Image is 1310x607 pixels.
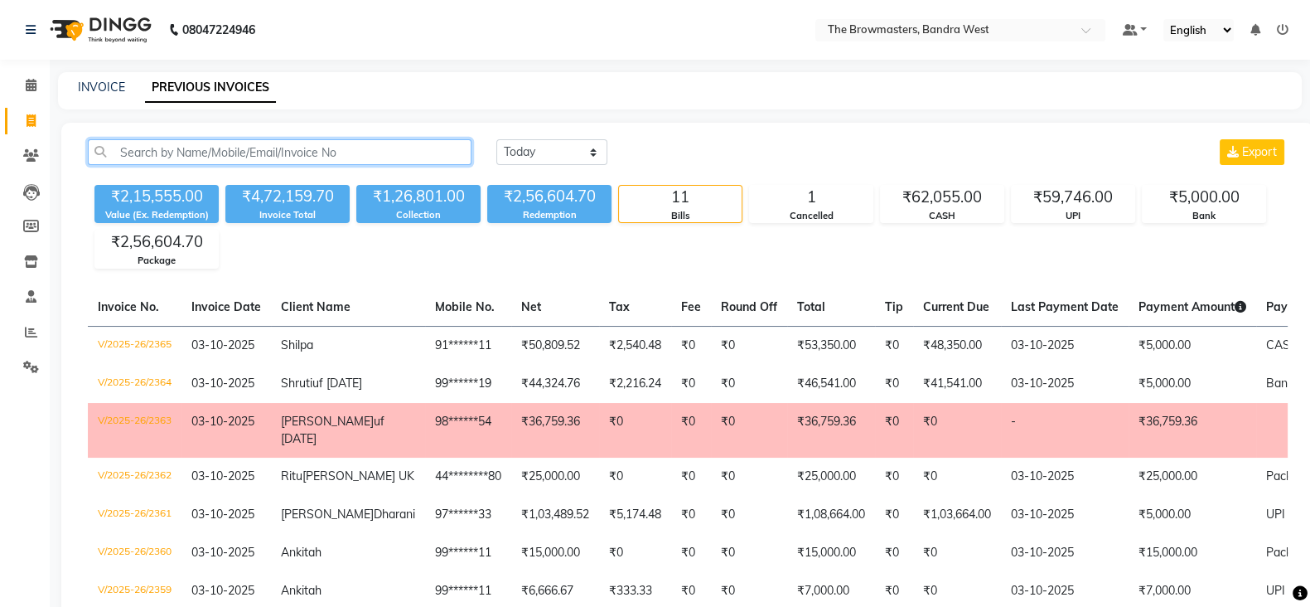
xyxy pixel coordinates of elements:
[281,414,384,446] span: uf [DATE]
[1011,299,1119,314] span: Last Payment Date
[671,403,711,458] td: ₹0
[511,365,599,403] td: ₹44,324.76
[671,496,711,534] td: ₹0
[88,365,181,403] td: V/2025-26/2364
[787,496,875,534] td: ₹1,08,664.00
[191,545,254,560] span: 03-10-2025
[599,534,671,572] td: ₹0
[1129,326,1256,365] td: ₹5,000.00
[1266,507,1285,522] span: UPI
[94,208,219,222] div: Value (Ex. Redemption)
[1143,209,1265,223] div: Bank
[787,365,875,403] td: ₹46,541.00
[1138,299,1246,314] span: Payment Amount
[1001,458,1129,496] td: 03-10-2025
[281,545,321,560] span: Ankitah
[1001,403,1129,458] td: -
[881,209,1003,223] div: CASH
[191,469,254,483] span: 03-10-2025
[521,299,541,314] span: Net
[797,299,825,314] span: Total
[913,326,1001,365] td: ₹48,350.00
[619,209,742,223] div: Bills
[1129,365,1256,403] td: ₹5,000.00
[1001,326,1129,365] td: 03-10-2025
[913,534,1001,572] td: ₹0
[356,185,481,208] div: ₹1,26,801.00
[875,365,913,403] td: ₹0
[191,583,254,598] span: 03-10-2025
[913,496,1001,534] td: ₹1,03,664.00
[1001,496,1129,534] td: 03-10-2025
[312,376,362,391] span: uf [DATE]
[1129,496,1256,534] td: ₹5,000.00
[281,337,313,352] span: Shilpa
[599,496,671,534] td: ₹5,174.48
[599,458,671,496] td: ₹0
[750,186,873,209] div: 1
[281,507,374,522] span: [PERSON_NAME]
[487,208,611,222] div: Redemption
[599,326,671,365] td: ₹2,540.48
[1143,186,1265,209] div: ₹5,000.00
[619,186,742,209] div: 11
[78,80,125,95] a: INVOICE
[1266,583,1285,598] span: UPI
[281,469,302,483] span: Ritu
[95,254,218,268] div: Package
[1129,534,1256,572] td: ₹15,000.00
[1001,534,1129,572] td: 03-10-2025
[671,458,711,496] td: ₹0
[1266,337,1299,352] span: CASH
[374,507,415,522] span: Dharani
[191,414,254,429] span: 03-10-2025
[1220,139,1284,165] button: Export
[681,299,701,314] span: Fee
[1129,403,1256,458] td: ₹36,759.36
[885,299,903,314] span: Tip
[671,326,711,365] td: ₹0
[1012,209,1134,223] div: UPI
[881,186,1003,209] div: ₹62,055.00
[191,299,261,314] span: Invoice Date
[281,583,321,598] span: Ankitah
[721,299,777,314] span: Round Off
[711,326,787,365] td: ₹0
[487,185,611,208] div: ₹2,56,604.70
[750,209,873,223] div: Cancelled
[1012,186,1134,209] div: ₹59,746.00
[599,365,671,403] td: ₹2,216.24
[599,403,671,458] td: ₹0
[281,414,374,429] span: [PERSON_NAME]
[913,403,1001,458] td: ₹0
[302,469,414,483] span: [PERSON_NAME] UK
[225,185,350,208] div: ₹4,72,159.70
[1129,458,1256,496] td: ₹25,000.00
[1001,365,1129,403] td: 03-10-2025
[671,534,711,572] td: ₹0
[88,496,181,534] td: V/2025-26/2361
[145,73,276,103] a: PREVIOUS INVOICES
[913,458,1001,496] td: ₹0
[88,403,181,458] td: V/2025-26/2363
[281,299,350,314] span: Client Name
[511,458,599,496] td: ₹25,000.00
[88,326,181,365] td: V/2025-26/2365
[225,208,350,222] div: Invoice Total
[191,507,254,522] span: 03-10-2025
[711,365,787,403] td: ₹0
[671,365,711,403] td: ₹0
[711,458,787,496] td: ₹0
[787,326,875,365] td: ₹53,350.00
[875,326,913,365] td: ₹0
[42,7,156,53] img: logo
[191,337,254,352] span: 03-10-2025
[88,534,181,572] td: V/2025-26/2360
[94,185,219,208] div: ₹2,15,555.00
[281,376,312,391] span: Shruti
[875,403,913,458] td: ₹0
[875,534,913,572] td: ₹0
[875,458,913,496] td: ₹0
[913,365,1001,403] td: ₹41,541.00
[711,403,787,458] td: ₹0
